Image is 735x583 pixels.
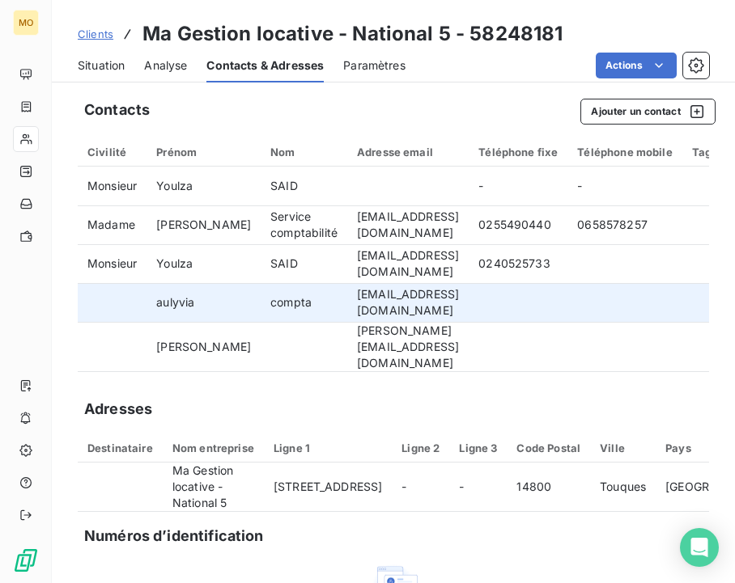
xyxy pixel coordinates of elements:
[13,10,39,36] div: MO
[13,547,39,573] img: Logo LeanPay
[172,441,254,454] div: Nom entreprise
[147,322,261,371] td: [PERSON_NAME]
[78,167,147,205] td: Monsieur
[84,398,152,420] h5: Adresses
[264,463,392,512] td: [STREET_ADDRESS]
[78,205,147,244] td: Madame
[596,53,677,78] button: Actions
[680,528,719,567] div: Open Intercom Messenger
[261,244,347,283] td: SAID
[516,441,580,454] div: Code Postal
[347,283,469,322] td: [EMAIL_ADDRESS][DOMAIN_NAME]
[401,441,440,454] div: Ligne 2
[78,57,125,74] span: Situation
[147,283,261,322] td: aulyvia
[147,205,261,244] td: [PERSON_NAME]
[567,167,682,205] td: -
[469,167,567,205] td: -
[87,146,137,158] div: Civilité
[261,205,347,244] td: Service comptabilité
[78,27,113,40] span: Clients
[78,26,113,42] a: Clients
[392,463,449,512] td: -
[261,283,347,322] td: compta
[84,99,150,121] h5: Contacts
[270,146,338,158] div: Nom
[147,167,261,205] td: Youlza
[507,463,590,512] td: 14800
[577,146,672,158] div: Téléphone mobile
[343,57,406,74] span: Paramètres
[347,205,469,244] td: [EMAIL_ADDRESS][DOMAIN_NAME]
[274,441,382,454] div: Ligne 1
[163,463,264,512] td: Ma Gestion locative - National 5
[142,19,563,49] h3: Ma Gestion locative - National 5 - 58248181
[567,205,682,244] td: 0658578257
[347,322,469,371] td: [PERSON_NAME][EMAIL_ADDRESS][DOMAIN_NAME]
[459,441,497,454] div: Ligne 3
[600,441,646,454] div: Ville
[357,146,459,158] div: Adresse email
[261,167,347,205] td: SAID
[87,441,153,454] div: Destinataire
[449,463,507,512] td: -
[580,99,716,125] button: Ajouter un contact
[347,244,469,283] td: [EMAIL_ADDRESS][DOMAIN_NAME]
[590,463,656,512] td: Touques
[84,525,264,547] h5: Numéros d’identification
[156,146,251,158] div: Prénom
[147,244,261,283] td: Youlza
[469,205,567,244] td: 0255490440
[144,57,187,74] span: Analyse
[469,244,567,283] td: 0240525733
[206,57,324,74] span: Contacts & Adresses
[478,146,558,158] div: Téléphone fixe
[78,244,147,283] td: Monsieur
